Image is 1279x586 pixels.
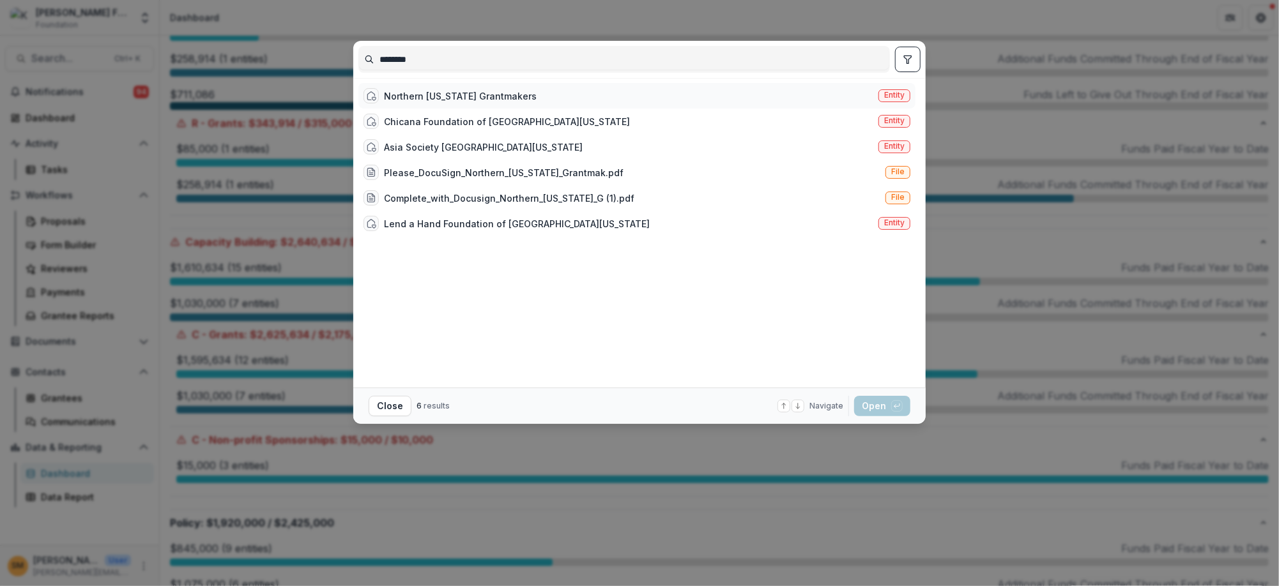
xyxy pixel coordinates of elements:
[384,217,650,230] div: Lend a Hand Foundation of [GEOGRAPHIC_DATA][US_STATE]
[884,142,905,151] span: Entity
[424,401,450,410] span: results
[809,400,843,412] span: Navigate
[384,115,630,128] div: Chicana Foundation of [GEOGRAPHIC_DATA][US_STATE]
[369,396,411,416] button: Close
[884,116,905,125] span: Entity
[891,167,905,176] span: File
[854,396,910,416] button: Open
[895,47,921,72] button: toggle filters
[384,89,537,103] div: Northern [US_STATE] Grantmakers
[884,218,905,227] span: Entity
[384,166,624,179] div: Please_DocuSign_Northern_[US_STATE]_Grantmak.pdf
[384,192,634,205] div: Complete_with_Docusign_Northern_[US_STATE]_G (1).pdf
[384,140,583,154] div: Asia Society [GEOGRAPHIC_DATA][US_STATE]
[884,91,905,100] span: Entity
[891,193,905,202] span: File
[417,401,422,410] span: 6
